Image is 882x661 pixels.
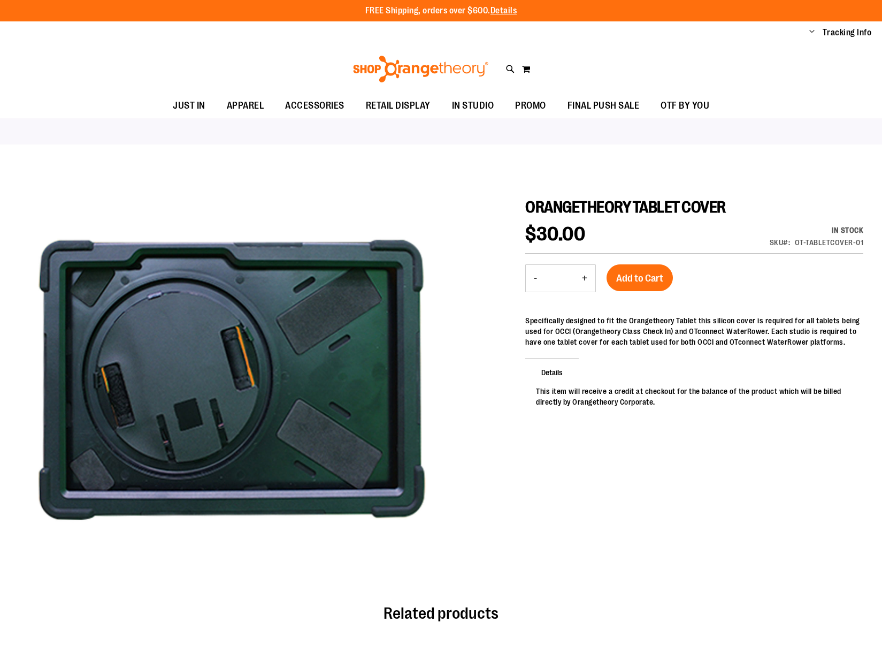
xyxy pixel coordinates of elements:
[285,94,344,118] span: ACCESSORIES
[365,5,517,17] p: FREE Shipping, orders over $600.
[616,272,663,284] span: Add to Cart
[525,315,863,347] div: Specifically designed to fit the Orangetheory Tablet this silicon cover is required for all table...
[525,223,585,245] span: $30.00
[526,265,545,292] button: Decrease product quantity
[351,56,490,82] img: Shop Orangetheory
[832,226,863,234] span: In stock
[355,94,441,118] a: RETAIL DISPLAY
[525,198,726,216] span: ORANGETHEORY TABLET COVER
[173,94,205,118] span: JUST IN
[441,94,505,118] a: IN STUDIO
[515,94,546,118] span: PROMO
[545,265,574,291] input: Product quantity
[557,94,650,118] a: FINAL PUSH SALE
[162,94,216,118] a: JUST IN
[809,27,815,38] button: Account menu
[19,155,441,578] img: main product photo
[366,94,431,118] span: RETAIL DISPLAY
[823,27,872,39] a: Tracking Info
[490,6,517,16] a: Details
[216,94,275,118] a: APPAREL
[607,264,673,291] button: Add to Cart
[452,94,494,118] span: IN STUDIO
[536,386,853,407] p: This item will receive a credit at checkout for the balance of the product which will be billed d...
[650,94,720,118] a: OTF BY YOU
[384,604,498,622] span: Related products
[795,237,864,248] div: OT-TABLETCOVER-01
[661,94,709,118] span: OTF BY YOU
[770,225,864,235] div: Availability
[525,358,579,386] span: Details
[504,94,557,118] a: PROMO
[574,265,595,292] button: Increase product quantity
[227,94,264,118] span: APPAREL
[567,94,640,118] span: FINAL PUSH SALE
[770,238,791,247] strong: SKU
[274,94,355,118] a: ACCESSORIES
